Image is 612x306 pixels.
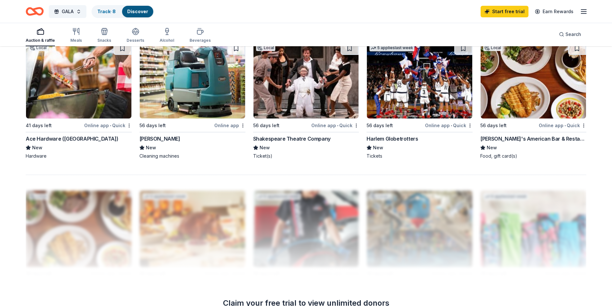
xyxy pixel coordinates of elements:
button: Alcohol [160,25,174,46]
div: Online app Quick [311,121,359,129]
div: Ticket(s) [253,153,359,159]
button: Beverages [190,25,211,46]
div: Local [256,45,275,51]
div: Food, gift card(s) [480,153,586,159]
a: Image for Clyde's American Bar & RestaurantLocal56 days leftOnline app•Quick[PERSON_NAME]'s Ameri... [480,42,586,159]
span: New [487,144,497,152]
div: Alcohol [160,38,174,43]
div: [PERSON_NAME]'s American Bar & Restaurant [480,135,586,143]
button: Meals [70,25,82,46]
span: • [564,123,566,128]
img: Image for Ace Hardware (DC) [26,42,131,118]
div: Online app Quick [539,121,586,129]
a: Image for Shakespeare Theatre CompanyLocal56 days leftOnline app•QuickShakespeare Theatre Company... [253,42,359,159]
a: Track· 8 [97,9,116,14]
div: Harlem Globetrotters [367,135,418,143]
a: Home [26,4,44,19]
div: 41 days left [26,122,52,129]
a: Discover [127,9,148,14]
button: Snacks [97,25,111,46]
div: Ace Hardware ([GEOGRAPHIC_DATA]) [26,135,118,143]
span: GALA [62,8,74,15]
span: • [337,123,338,128]
div: Auction & raffle [26,38,55,43]
div: Shakespeare Theatre Company [253,135,331,143]
div: Cleaning machines [139,153,245,159]
div: Tickets [367,153,473,159]
div: 56 days left [367,122,393,129]
span: Search [565,31,581,38]
a: Image for Ace Hardware (DC)Local41 days leftOnline app•QuickAce Hardware ([GEOGRAPHIC_DATA])NewHa... [26,42,132,159]
div: 56 days left [253,122,279,129]
div: Local [483,45,502,51]
span: New [146,144,156,152]
span: • [451,123,452,128]
img: Image for Tennant [140,42,245,118]
span: • [110,123,111,128]
span: New [373,144,383,152]
img: Image for Clyde's American Bar & Restaurant [481,42,586,118]
div: Snacks [97,38,111,43]
button: Desserts [127,25,144,46]
div: 56 days left [139,122,166,129]
div: 5 applies last week [369,45,414,51]
div: 56 days left [480,122,507,129]
button: Search [554,28,586,41]
a: Start free trial [481,6,528,17]
span: New [32,144,42,152]
img: Image for Shakespeare Theatre Company [253,42,359,118]
a: Image for Tennant56 days leftOnline app[PERSON_NAME]NewCleaning machines [139,42,245,159]
button: Track· 8Discover [92,5,154,18]
div: Meals [70,38,82,43]
div: [PERSON_NAME] [139,135,180,143]
div: Hardware [26,153,132,159]
div: Online app Quick [84,121,132,129]
div: Online app Quick [425,121,473,129]
div: Desserts [127,38,144,43]
span: New [260,144,270,152]
button: GALA [49,5,86,18]
div: Online app [214,121,245,129]
button: Auction & raffle [26,25,55,46]
a: Earn Rewards [531,6,577,17]
img: Image for Harlem Globetrotters [367,42,472,118]
div: Local [29,45,48,51]
div: Beverages [190,38,211,43]
a: Image for Harlem Globetrotters5 applieslast week56 days leftOnline app•QuickHarlem GlobetrottersN... [367,42,473,159]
